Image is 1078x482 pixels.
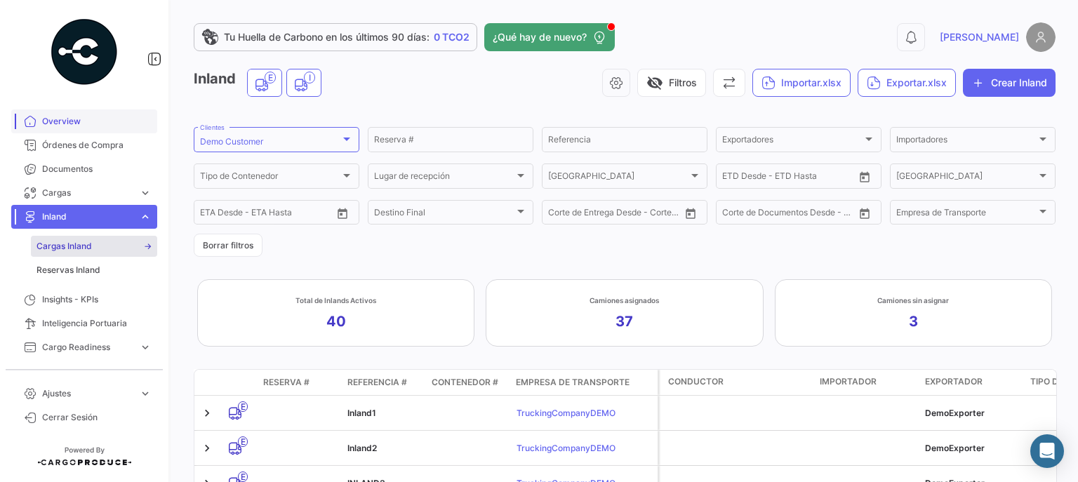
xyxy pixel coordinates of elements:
datatable-header-cell: Reserva # [258,370,342,394]
input: Hasta [757,210,820,220]
span: [PERSON_NAME] [940,30,1019,44]
span: Cargas Inland [36,240,92,253]
span: Cargo Readiness [42,341,133,354]
span: Empresa de Transporte [516,376,630,389]
span: E [238,471,248,482]
datatable-header-cell: Referencia # [342,370,426,394]
div: Abrir Intercom Messenger [1030,434,1064,468]
span: [GEOGRAPHIC_DATA] [896,173,1037,183]
input: Hasta [757,173,820,183]
button: Open calendar [680,203,701,224]
span: I [304,72,315,83]
button: ¿Qué hay de nuevo? [484,23,615,51]
div: DemoExporter [925,442,1019,455]
app-kpi-label-value: 37 [615,312,633,331]
datatable-header-cell: Empresa de Transporte [510,370,658,394]
span: Exportador [925,375,983,388]
a: Expand/Collapse Row [200,441,214,455]
span: Empresa de Transporte [896,210,1037,220]
a: Cargas Inland [31,236,157,257]
datatable-header-cell: Importador [814,370,919,395]
span: [GEOGRAPHIC_DATA] [548,173,688,183]
button: Open calendar [332,203,353,224]
span: expand_more [139,187,152,199]
span: Reservas Inland [36,264,100,276]
span: Inteligencia Portuaria [42,317,152,330]
span: Insights - KPIs [42,293,152,306]
span: Tu Huella de Carbono en los últimos 90 días: [224,30,430,44]
app-kpi-label-value: 3 [909,312,918,331]
span: Reserva # [263,376,310,389]
input: Desde [548,210,573,220]
span: expand_more [139,341,152,354]
datatable-header-cell: Contenedor # [426,370,510,394]
span: E [265,72,276,83]
datatable-header-cell: Conductor [660,370,814,395]
input: Desde [722,173,747,183]
button: Exportar.xlsx [858,69,956,97]
img: powered-by.png [49,17,119,87]
button: Open calendar [854,203,875,224]
a: Inteligencia Portuaria [11,312,157,335]
span: Referencia # [347,376,407,389]
a: Documentos [11,157,157,181]
a: Reservas Inland [31,260,157,281]
input: Hasta [583,210,646,220]
datatable-header-cell: Tipo de transporte [222,377,258,388]
a: Insights - KPIs [11,288,157,312]
span: Destino Final [374,210,514,220]
span: Conductor [668,375,724,388]
input: Desde [200,210,225,220]
input: Hasta [235,210,298,220]
span: Cerrar Sesión [42,411,152,424]
button: InlandImporter [287,69,321,96]
span: E [238,436,248,447]
datatable-header-cell: Exportador [919,370,1025,395]
span: Documentos [42,163,152,175]
a: Expand/Collapse Row [200,406,214,420]
span: expand_more [139,210,152,223]
button: Borrar filtros [194,234,262,257]
button: TruckingCompanyDEMO [516,401,616,424]
span: Contenedor # [432,376,498,389]
div: DemoExporter [925,407,1019,420]
span: E [238,401,248,412]
div: Inland2 [347,442,420,455]
button: Crear Inland [963,69,1056,97]
app-kpi-label-title: Camiones sin asignar [877,295,949,306]
button: Importar.xlsx [752,69,851,97]
span: ¿Qué hay de nuevo? [493,30,587,44]
span: Exportadores [722,137,863,147]
span: Importadores [896,137,1037,147]
a: Tu Huella de Carbono en los últimos 90 días:0 TCO2 [194,23,477,51]
span: 0 TCO2 [434,30,470,44]
button: visibility_offFiltros [637,69,706,97]
span: Inland [42,210,133,223]
mat-select-trigger: Demo Customer [200,136,263,147]
img: placeholder-user.png [1026,22,1056,52]
span: expand_more [139,387,152,400]
div: Inland1 [347,407,420,420]
button: TruckingCompanyDEMO [516,436,616,460]
span: visibility_off [646,74,663,91]
span: Lugar de recepción [374,173,514,183]
button: Open calendar [854,166,875,187]
span: Órdenes de Compra [42,139,152,152]
button: InlandExporter [248,69,281,96]
a: Overview [11,109,157,133]
input: Desde [722,210,747,220]
span: Ajustes [42,387,133,400]
span: Tipo de Contenedor [200,173,340,183]
span: Importador [820,375,877,388]
app-kpi-label-title: Camiones asignados [590,295,659,306]
span: Overview [42,115,152,128]
span: Cargas [42,187,133,199]
h3: Inland [194,69,326,97]
a: Órdenes de Compra [11,133,157,157]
